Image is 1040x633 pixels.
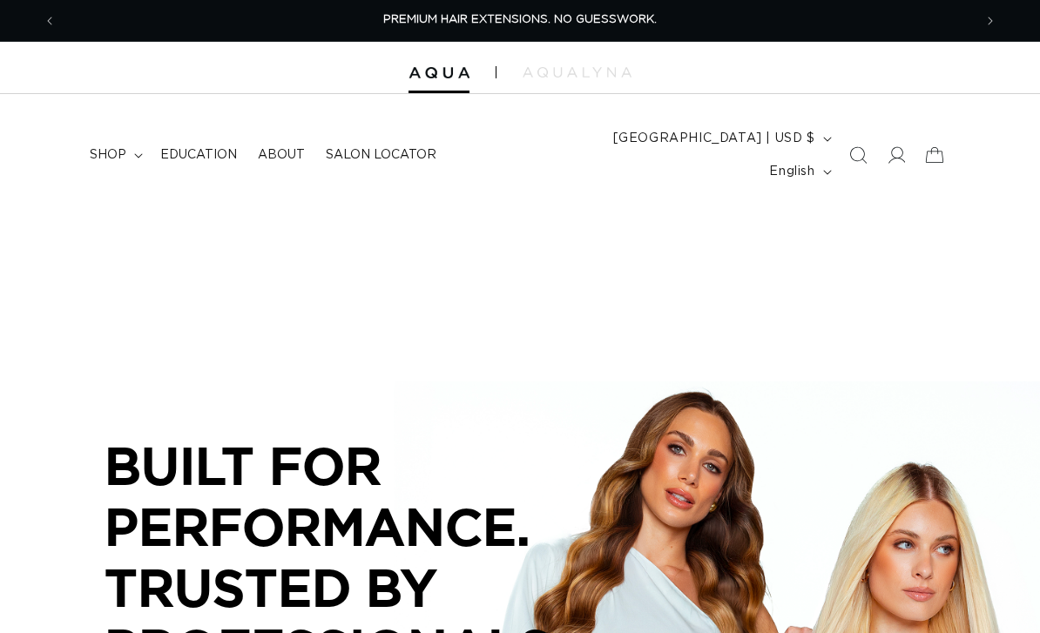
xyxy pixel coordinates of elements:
[769,163,814,181] span: English
[30,4,69,37] button: Previous announcement
[150,137,247,173] a: Education
[79,137,150,173] summary: shop
[258,147,305,163] span: About
[326,147,436,163] span: Salon Locator
[247,137,315,173] a: About
[971,4,1010,37] button: Next announcement
[759,155,838,188] button: English
[383,14,657,25] span: PREMIUM HAIR EXTENSIONS. NO GUESSWORK.
[90,147,126,163] span: shop
[613,130,815,148] span: [GEOGRAPHIC_DATA] | USD $
[523,67,631,77] img: aqualyna.com
[839,136,877,174] summary: Search
[409,67,469,79] img: Aqua Hair Extensions
[315,137,447,173] a: Salon Locator
[160,147,237,163] span: Education
[603,122,839,155] button: [GEOGRAPHIC_DATA] | USD $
